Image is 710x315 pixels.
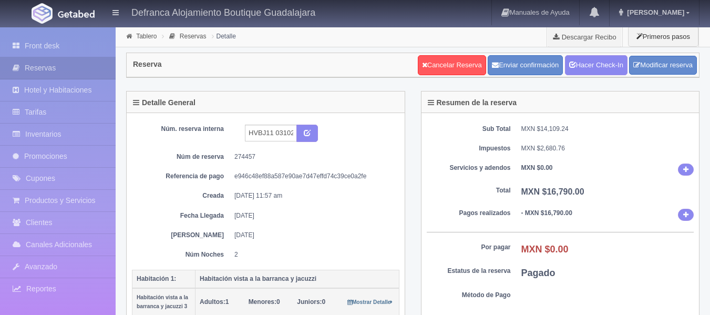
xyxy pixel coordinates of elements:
b: - MXN $16,790.00 [521,209,572,217]
a: Tablero [136,33,157,40]
span: [PERSON_NAME] [624,8,684,16]
a: Cancelar Reserva [418,55,486,75]
dd: [DATE] [234,211,392,220]
dd: MXN $2,680.76 [521,144,694,153]
dt: Total [427,186,511,195]
a: Modificar reserva [629,56,697,75]
dd: [DATE] 11:57 am [234,191,392,200]
dd: MXN $14,109.24 [521,125,694,134]
b: MXN $0.00 [521,244,569,255]
dt: Referencia de pago [140,172,224,181]
small: Mostrar Detalle [347,299,393,305]
strong: Menores: [249,298,276,306]
dt: Estatus de la reserva [427,267,511,276]
dt: Impuestos [427,144,511,153]
dd: 2 [234,250,392,259]
li: Detalle [209,31,239,41]
span: 0 [249,298,280,306]
dt: Núm de reserva [140,153,224,161]
strong: Juniors: [297,298,322,306]
dt: Servicios y adendos [427,164,511,172]
dd: e946c48ef88a587e90ae7d47effd74c39ce0a2fe [234,172,392,181]
dt: Método de Pago [427,291,511,300]
b: MXN $16,790.00 [521,187,584,196]
b: Habitación 1: [137,275,176,282]
dd: 274457 [234,153,392,161]
a: Mostrar Detalle [347,298,393,306]
dt: Pagos realizados [427,209,511,218]
h4: Detalle General [133,99,195,107]
dt: Sub Total [427,125,511,134]
dd: [DATE] [234,231,392,240]
img: Getabed [58,10,95,18]
b: MXN $0.00 [521,164,553,171]
b: Pagado [521,268,555,278]
h4: Resumen de la reserva [428,99,517,107]
dt: Núm. reserva interna [140,125,224,134]
a: Hacer Check-In [565,55,627,75]
a: Reservas [180,33,207,40]
button: Enviar confirmación [488,55,563,75]
dt: Por pagar [427,243,511,252]
th: Habitación vista a la barranca y jacuzzi [195,270,399,288]
small: Habitación vista a la barranca y jacuzzi 3 [137,294,188,309]
h4: Reserva [133,60,162,68]
strong: Adultos: [200,298,225,306]
h4: Defranca Alojamiento Boutique Guadalajara [131,5,315,18]
span: 1 [200,298,229,306]
dt: Núm Noches [140,250,224,259]
a: Descargar Recibo [547,26,622,47]
dt: Creada [140,191,224,200]
span: 0 [297,298,325,306]
img: Getabed [32,3,53,24]
button: Primeros pasos [628,26,698,47]
dt: Fecha Llegada [140,211,224,220]
dt: [PERSON_NAME] [140,231,224,240]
